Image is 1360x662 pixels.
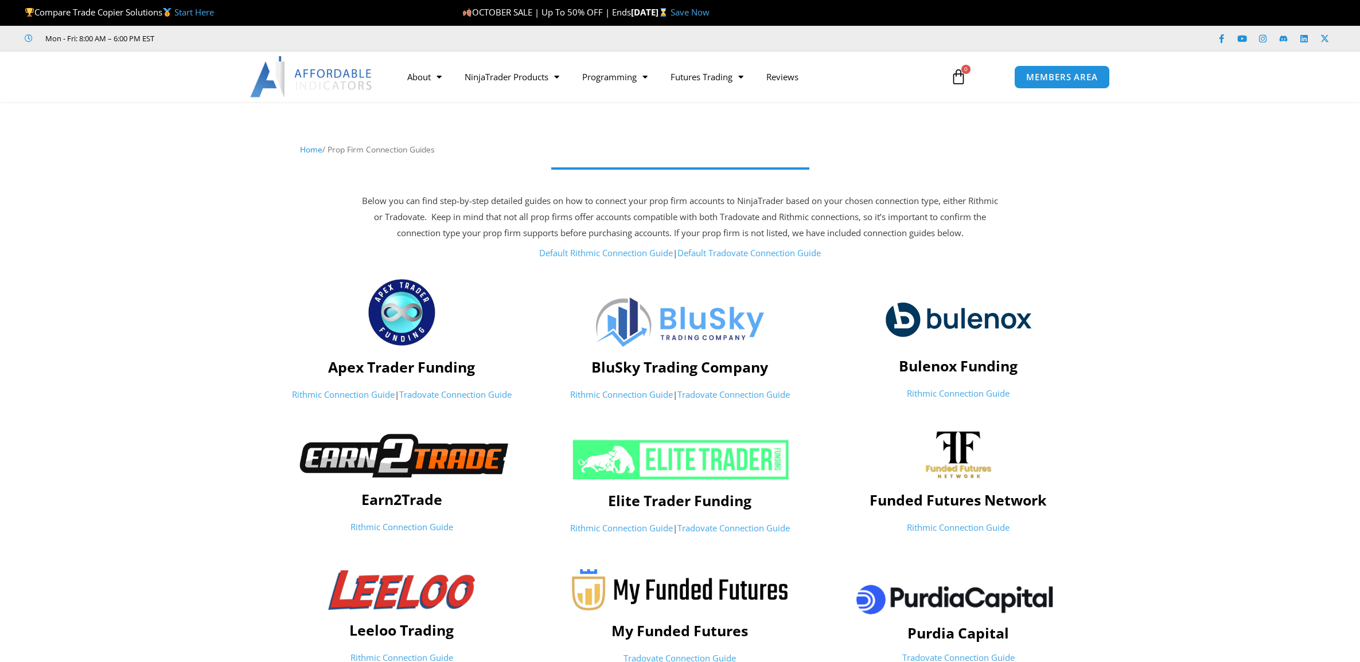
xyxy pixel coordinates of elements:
[300,144,322,155] a: Home
[174,6,214,18] a: Start Here
[596,297,764,347] img: Logo | Affordable Indicators – NinjaTrader
[268,358,535,375] h4: Apex Trader Funding
[961,65,971,74] span: 0
[396,64,453,90] a: About
[268,491,535,508] h4: Earn2Trade
[825,624,1092,641] h4: Purdia Capital
[755,64,810,90] a: Reviews
[907,387,1010,399] a: Rithmic Connection Guide
[677,522,790,534] a: Tradovate Connection Guide
[677,247,821,258] a: Default Tradovate Connection Guide
[547,387,813,403] p: |
[547,492,813,509] h4: Elite Trader Funding
[547,520,813,536] p: |
[825,491,1092,508] h4: Funded Futures Network
[463,8,471,17] img: 🍂
[268,387,535,403] p: |
[885,293,1032,346] img: logo-2 | Affordable Indicators – NinjaTrader
[359,193,1002,241] p: Below you can find step-by-step detailed guides on how to connect your prop firm accounts to Ninj...
[396,64,937,90] nav: Menu
[846,570,1070,627] img: pc | Affordable Indicators – NinjaTrader
[25,6,214,18] span: Compare Trade Copier Solutions
[539,247,673,258] a: Default Rithmic Connection Guide
[933,60,984,93] a: 0
[268,621,535,639] h4: Leeloo Trading
[453,64,571,90] a: NinjaTrader Products
[1014,65,1110,89] a: MEMBERS AREA
[677,389,790,400] a: Tradovate Connection Guide
[300,142,1060,157] nav: Breadcrumb
[328,570,475,610] img: Leeloologo-1-1-1024x278-1-300x81 | Affordable Indicators – NinjaTrader
[359,245,1002,261] p: |
[170,33,342,44] iframe: Customer reviews powered by Trustpilot
[671,6,710,18] a: Save Now
[350,521,453,532] a: Rithmic Connection Guide
[659,64,755,90] a: Futures Trading
[659,8,668,17] img: ⌛
[907,522,1010,533] a: Rithmic Connection Guide
[825,357,1092,374] h4: Bulenox Funding
[1026,73,1098,81] span: MEMBERS AREA
[572,569,788,610] img: Myfundedfutures-logo-22 | Affordable Indicators – NinjaTrader
[570,389,673,400] a: Rithmic Connection Guide
[42,32,154,45] span: Mon - Fri: 8:00 AM – 6:00 PM EST
[631,6,671,18] strong: [DATE]
[571,64,659,90] a: Programming
[286,432,518,479] img: Earn2TradeNB | Affordable Indicators – NinjaTrader
[163,8,172,17] img: 🥇
[925,430,992,480] img: channels4_profile | Affordable Indicators – NinjaTrader
[547,358,813,375] h4: BluSky Trading Company
[547,622,813,639] h4: My Funded Futures
[399,389,512,400] a: Tradovate Connection Guide
[25,8,34,17] img: 🏆
[292,389,395,400] a: Rithmic Connection Guide
[462,6,631,18] span: OCTOBER SALE | Up To 50% OFF | Ends
[570,522,673,534] a: Rithmic Connection Guide
[367,277,437,347] img: apex_Logo1 | Affordable Indicators – NinjaTrader
[250,56,373,97] img: LogoAI | Affordable Indicators – NinjaTrader
[571,439,790,480] img: ETF 2024 NeonGrn 1 | Affordable Indicators – NinjaTrader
